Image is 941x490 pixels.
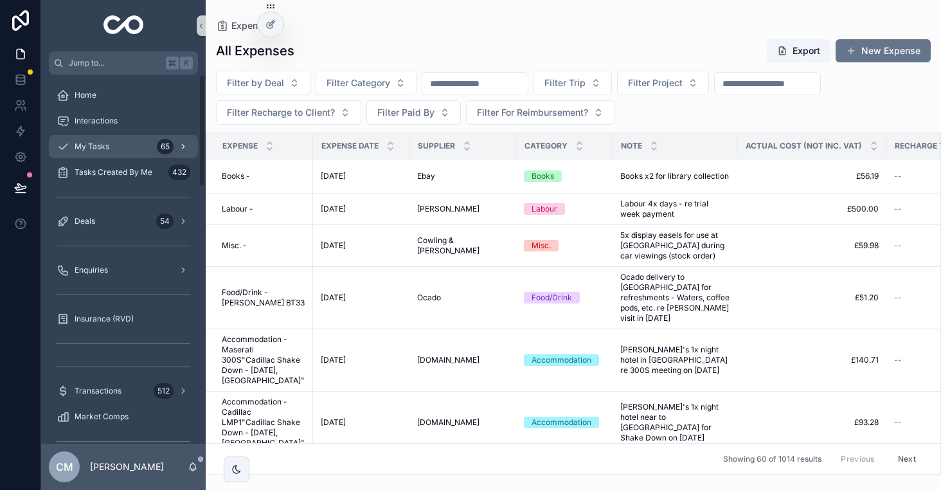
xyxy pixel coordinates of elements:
[524,141,568,151] span: Category
[377,106,435,119] span: Filter Paid By
[56,459,73,475] span: CM
[532,203,557,215] div: Labour
[745,417,879,428] a: £93.28
[222,171,305,181] a: Books -
[745,240,879,251] a: £59.98
[417,355,479,365] span: [DOMAIN_NAME]
[620,230,730,261] a: 5x display easels for use at [GEOGRAPHIC_DATA] during car viewings (stock order)
[836,39,931,62] button: New Expense
[103,15,144,36] img: App logo
[321,293,402,303] a: [DATE]
[49,84,198,107] a: Home
[222,334,305,386] a: Accommodation - Maserati 300S"Cadillac Shake Down - [DATE], [GEOGRAPHIC_DATA]"
[532,240,551,251] div: Misc.
[49,210,198,233] a: Deals54
[49,161,198,184] a: Tasks Created By Me432
[417,293,508,303] a: Ocado
[417,293,441,303] span: Ocado
[321,204,346,214] span: [DATE]
[69,58,161,68] span: Jump to...
[524,354,605,366] a: Accommodation
[216,19,273,32] a: Expenses
[524,292,605,304] a: Food/Drink
[746,141,862,151] span: Actual Cost (not inc. VAT)
[75,116,118,126] span: Interactions
[49,135,198,158] a: My Tasks65
[628,77,683,89] span: Filter Project
[532,292,572,304] div: Food/Drink
[49,51,198,75] button: Jump to...K
[75,412,129,422] span: Market Comps
[621,141,642,151] span: Note
[620,345,730,376] a: [PERSON_NAME]'s 1x night hotel in [GEOGRAPHIC_DATA] re 300S meeting on [DATE]
[417,355,508,365] a: [DOMAIN_NAME]
[75,386,121,396] span: Transactions
[620,171,730,181] a: Books x2 for library collection
[417,204,508,214] a: [PERSON_NAME]
[49,307,198,331] a: Insurance (RVD)
[417,204,479,214] span: [PERSON_NAME]
[181,58,192,68] span: K
[321,417,346,428] span: [DATE]
[321,171,346,181] span: [DATE]
[417,235,508,256] a: Cowling & [PERSON_NAME]
[75,314,134,324] span: Insurance (RVD)
[620,272,730,323] a: Ocado delivery to [GEOGRAPHIC_DATA] for refreshments - Waters, coffee pods, etc. re [PERSON_NAME]...
[524,170,605,182] a: Books
[75,216,95,226] span: Deals
[75,265,108,275] span: Enquiries
[889,449,925,469] button: Next
[321,240,402,251] a: [DATE]
[75,167,152,177] span: Tasks Created By Me
[894,204,902,214] span: --
[524,203,605,215] a: Labour
[620,199,730,219] a: Labour 4x days - re trial week payment
[524,240,605,251] a: Misc.
[321,293,346,303] span: [DATE]
[227,77,284,89] span: Filter by Deal
[222,240,247,251] span: Misc. -
[544,77,586,89] span: Filter Trip
[745,204,879,214] a: £500.00
[157,139,174,154] div: 65
[533,71,612,95] button: Select Button
[524,417,605,428] a: Accommodation
[222,397,305,448] a: Accommodation - Cadillac LMP1"Cadillac Shake Down - [DATE], [GEOGRAPHIC_DATA]"
[745,293,879,303] a: £51.20
[222,141,258,151] span: Expense
[222,204,305,214] a: Labour -
[231,19,273,32] span: Expenses
[216,71,310,95] button: Select Button
[417,417,479,428] span: [DOMAIN_NAME]
[321,417,402,428] a: [DATE]
[321,240,346,251] span: [DATE]
[418,141,455,151] span: Supplier
[366,100,461,125] button: Select Button
[90,460,164,473] p: [PERSON_NAME]
[532,354,591,366] div: Accommodation
[222,287,305,308] a: Food/Drink - [PERSON_NAME] BT33
[156,213,174,229] div: 54
[894,171,902,181] span: --
[723,454,821,464] span: Showing 60 of 1014 results
[894,417,902,428] span: --
[222,171,250,181] span: Books -
[216,100,361,125] button: Select Button
[321,355,346,365] span: [DATE]
[745,355,879,365] a: £140.71
[417,171,508,181] a: Ebay
[327,77,390,89] span: Filter Category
